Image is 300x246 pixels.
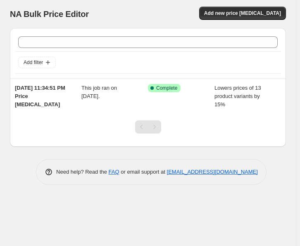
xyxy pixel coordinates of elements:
span: Complete [156,85,177,91]
span: Add filter [24,59,43,66]
a: [EMAIL_ADDRESS][DOMAIN_NAME] [167,169,258,175]
a: FAQ [109,169,119,175]
span: Add new price [MEDICAL_DATA] [204,10,281,17]
button: Add filter [18,57,56,68]
span: Lowers prices of 13 product variants by 15% [214,85,261,107]
nav: Pagination [135,120,161,134]
span: NA Bulk Price Editor [10,10,89,19]
button: Add new price [MEDICAL_DATA] [199,7,286,20]
span: or email support at [119,169,167,175]
span: [DATE] 11:34:51 PM Price [MEDICAL_DATA] [15,85,65,107]
span: This job ran on [DATE]. [81,85,117,99]
span: Need help? Read the [56,169,109,175]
